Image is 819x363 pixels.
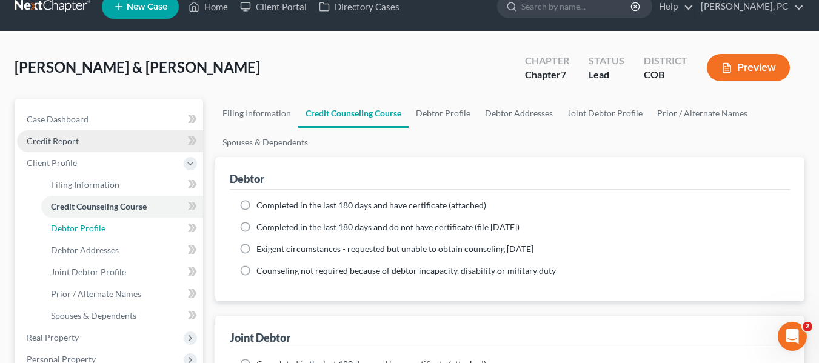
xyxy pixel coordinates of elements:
span: Credit Report [27,136,79,146]
span: Exigent circumstances - requested but unable to obtain counseling [DATE] [256,244,533,254]
a: Debtor Profile [41,218,203,239]
a: Prior / Alternate Names [650,99,755,128]
a: Debtor Addresses [41,239,203,261]
a: Spouses & Dependents [41,305,203,327]
span: Client Profile [27,158,77,168]
span: Spouses & Dependents [51,310,136,321]
span: Completed in the last 180 days and do not have certificate (file [DATE]) [256,222,520,232]
div: COB [644,68,687,82]
span: 2 [803,322,812,331]
span: Filing Information [51,179,119,190]
a: Spouses & Dependents [215,128,315,157]
a: Prior / Alternate Names [41,283,203,305]
div: District [644,54,687,68]
button: Preview [707,54,790,81]
a: Credit Report [17,130,203,152]
iframe: Intercom live chat [778,322,807,351]
span: Debtor Addresses [51,245,119,255]
div: Lead [589,68,624,82]
span: Completed in the last 180 days and have certificate (attached) [256,200,486,210]
a: Debtor Addresses [478,99,560,128]
span: Credit Counseling Course [51,201,147,211]
span: Joint Debtor Profile [51,267,126,277]
span: 7 [561,68,566,80]
span: Debtor Profile [51,223,105,233]
div: Status [589,54,624,68]
div: Chapter [525,68,569,82]
a: Case Dashboard [17,108,203,130]
span: Case Dashboard [27,114,89,124]
a: Debtor Profile [409,99,478,128]
a: Joint Debtor Profile [560,99,650,128]
a: Filing Information [41,174,203,196]
a: Credit Counseling Course [41,196,203,218]
span: Prior / Alternate Names [51,288,141,299]
span: Counseling not required because of debtor incapacity, disability or military duty [256,265,556,276]
a: Credit Counseling Course [298,99,409,128]
div: Joint Debtor [230,330,290,345]
span: Real Property [27,332,79,342]
a: Joint Debtor Profile [41,261,203,283]
div: Chapter [525,54,569,68]
span: New Case [127,2,167,12]
span: [PERSON_NAME] & [PERSON_NAME] [15,58,260,76]
a: Filing Information [215,99,298,128]
div: Debtor [230,172,264,186]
